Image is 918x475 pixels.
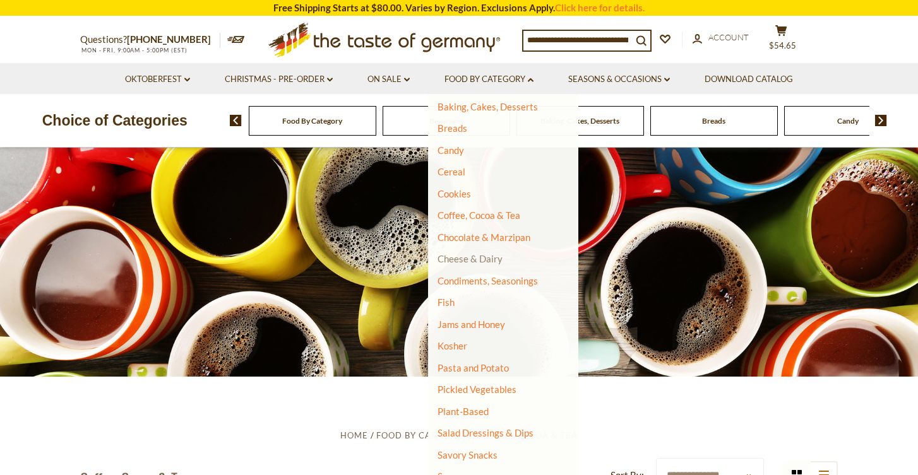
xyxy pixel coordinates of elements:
[438,144,464,156] a: Candy
[555,2,645,13] a: Click here for details.
[438,253,503,264] a: Cheese & Dairy
[367,73,410,86] a: On Sale
[438,449,498,460] a: Savory Snacks
[438,319,505,330] a: Jams and Honey
[438,296,455,308] a: Fish
[438,232,530,243] a: Chocolate & Marzipan
[702,116,725,126] a: Breads
[230,115,242,126] img: previous arrow
[540,116,619,126] a: Baking, Cakes, Desserts
[340,430,368,440] a: Home
[769,40,796,50] span: $54.65
[438,122,467,134] a: Breads
[376,430,467,440] a: Food By Category
[438,275,538,286] a: Condiments, Seasonings
[438,166,465,177] a: Cereal
[568,73,670,86] a: Seasons & Occasions
[438,101,538,112] a: Baking, Cakes, Desserts
[80,47,188,54] span: MON - FRI, 9:00AM - 5:00PM (EST)
[762,25,800,56] button: $54.65
[438,188,471,199] a: Cookies
[837,116,859,126] a: Candy
[438,362,509,373] a: Pasta and Potato
[705,73,793,86] a: Download Catalog
[225,73,333,86] a: Christmas - PRE-ORDER
[438,340,467,351] a: Kosher
[80,32,220,48] p: Questions?
[875,115,887,126] img: next arrow
[444,73,534,86] a: Food By Category
[438,209,520,221] a: Coffee, Cocoa & Tea
[127,33,211,45] a: [PHONE_NUMBER]
[125,73,190,86] a: Oktoberfest
[438,406,489,417] a: Plant-Based
[438,384,516,395] a: Pickled Vegetables
[693,31,749,45] a: Account
[438,427,534,438] a: Salad Dressings & Dips
[708,32,749,42] span: Account
[282,116,342,126] a: Food By Category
